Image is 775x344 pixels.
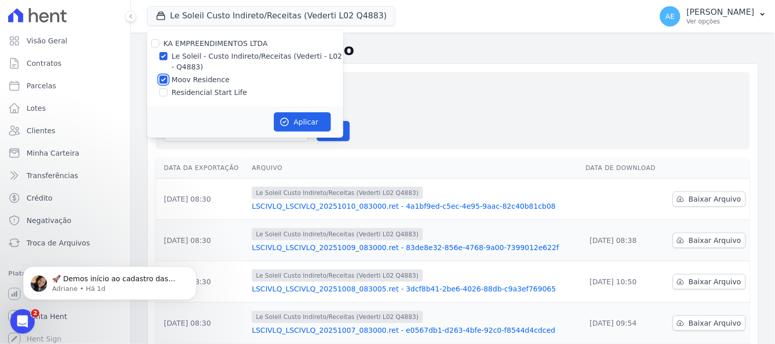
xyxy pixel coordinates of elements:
a: Baixar Arquivo [673,274,746,289]
td: [DATE] 08:30 [156,179,248,220]
span: Minha Carteira [27,148,79,158]
a: LSCIVLQ_LSCIVLQ_20251008_083005.ret - 3dcf8b41-2be6-4026-88db-c9a3ef769065 [252,284,577,294]
iframe: Intercom live chat [10,309,35,334]
span: Lotes [27,103,46,113]
th: Data da Exportação [156,158,248,179]
label: Moov Residence [172,75,230,85]
a: Troca de Arquivos [4,233,126,253]
th: Data de Download [582,158,665,179]
a: LSCIVLQ_LSCIVLQ_20251009_083000.ret - 83de8e32-856e-4768-9a00-7399012e622f [252,242,577,253]
button: Aplicar [274,112,331,132]
span: 2 [31,309,39,317]
a: Crédito [4,188,126,208]
span: 🚀 Demos início ao cadastro das Contas Digitais Arke! Iniciamos a abertura para clientes do modelo... [44,30,174,241]
span: Le Soleil Custo Indireto/Receitas (Vederti L02 Q4883) [252,187,422,199]
span: Baixar Arquivo [689,277,741,287]
a: Baixar Arquivo [673,233,746,248]
a: Baixar Arquivo [673,315,746,331]
span: Negativação [27,215,72,226]
span: Le Soleil Custo Indireto/Receitas (Vederti L02 Q4883) [252,269,422,282]
p: Message from Adriane, sent Há 1d [44,39,176,48]
a: Lotes [4,98,126,118]
span: Conta Hent [27,311,67,322]
span: Crédito [27,193,53,203]
span: Le Soleil Custo Indireto/Receitas (Vederti L02 Q4883) [252,311,422,323]
span: Le Soleil Custo Indireto/Receitas (Vederti L02 Q4883) [252,228,422,240]
a: Recebíveis [4,284,126,304]
td: [DATE] 10:50 [582,261,665,303]
iframe: Intercom notifications mensagem [8,245,212,316]
span: Parcelas [27,81,56,91]
td: [DATE] 09:54 [582,303,665,344]
span: Contratos [27,58,61,68]
a: Parcelas [4,76,126,96]
a: LSCIVLQ_LSCIVLQ_20251010_083000.ret - 4a1bf9ed-c5ec-4e95-9aac-82c40b81cb08 [252,201,577,211]
a: Minha Carteira [4,143,126,163]
a: Negativação [4,210,126,231]
button: AE [PERSON_NAME] Ver opções [652,2,775,31]
td: [DATE] 08:38 [582,220,665,261]
span: Troca de Arquivos [27,238,90,248]
a: Clientes [4,120,126,141]
span: Clientes [27,126,55,136]
label: KA EMPREENDIMENTOS LTDA [163,39,268,47]
p: Ver opções [687,17,755,26]
a: Visão Geral [4,31,126,51]
span: Baixar Arquivo [689,194,741,204]
a: Conta Hent [4,306,126,327]
td: [DATE] 08:30 [156,220,248,261]
a: Contratos [4,53,126,73]
p: [PERSON_NAME] [687,7,755,17]
td: [DATE] 08:30 [156,303,248,344]
a: LSCIVLQ_LSCIVLQ_20251007_083000.ret - e0567db1-d263-4bfe-92c0-f8544d4cdced [252,325,577,335]
span: AE [666,13,675,20]
span: Baixar Arquivo [689,318,741,328]
span: Baixar Arquivo [689,235,741,245]
th: Arquivo [248,158,581,179]
a: Transferências [4,165,126,186]
label: Le Soleil - Custo Indireto/Receitas (Vederti - L02 - Q4883) [172,51,343,72]
a: Baixar Arquivo [673,191,746,207]
h2: Exportações de Retorno [147,41,759,59]
span: Visão Geral [27,36,67,46]
span: Transferências [27,170,78,181]
button: Le Soleil Custo Indireto/Receitas (Vederti L02 Q4883) [147,6,395,26]
label: Residencial Start Life [172,87,247,98]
